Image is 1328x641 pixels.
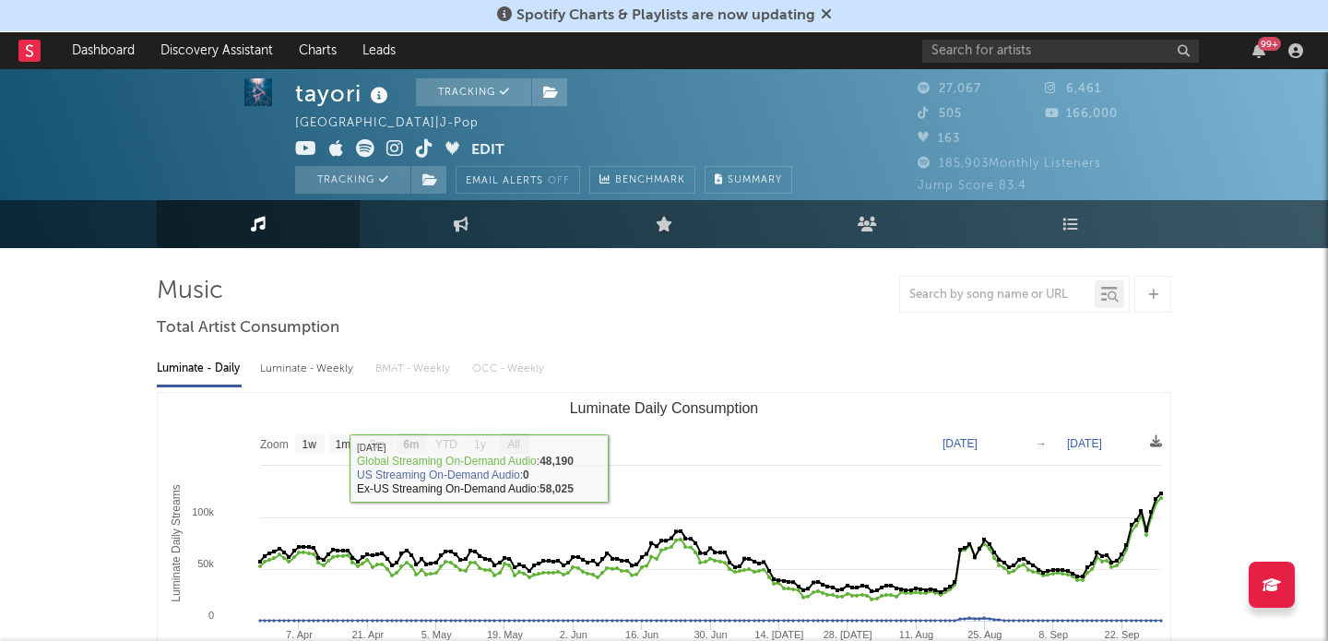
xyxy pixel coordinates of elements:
button: Tracking [295,166,410,194]
text: 3m [370,438,385,451]
span: Total Artist Consumption [157,317,339,339]
input: Search by song name or URL [900,288,1095,303]
text: 11. Aug [899,629,933,640]
a: Benchmark [589,166,695,194]
div: Luminate - Weekly [260,353,357,385]
text: 30. Jun [694,629,727,640]
span: 163 [918,133,960,145]
em: Off [548,176,570,186]
a: Discovery Assistant [148,32,286,69]
text: 1y [474,438,486,451]
span: 6,461 [1045,83,1101,95]
span: 505 [918,108,962,120]
text: Zoom [260,438,289,451]
button: Edit [471,139,504,162]
span: Dismiss [821,8,832,23]
div: 99 + [1258,37,1281,51]
span: 166,000 [1045,108,1118,120]
button: Tracking [416,78,531,106]
text: 2. Jun [560,629,587,640]
div: tayori [295,78,393,109]
text: 50k [197,558,214,569]
span: Spotify Charts & Playlists are now updating [516,8,815,23]
text: 28. [DATE] [824,629,872,640]
text: 25. Aug [967,629,1002,640]
text: 22. Sep [1105,629,1140,640]
text: [DATE] [1067,437,1102,450]
text: 1m [336,438,351,451]
button: 99+ [1252,43,1265,58]
span: Summary [728,175,782,185]
div: [GEOGRAPHIC_DATA] | J-Pop [295,113,500,135]
span: Jump Score: 83.4 [918,180,1026,192]
text: 16. Jun [625,629,658,640]
text: 6m [403,438,419,451]
a: Leads [350,32,409,69]
text: 100k [192,506,214,517]
div: Luminate - Daily [157,353,242,385]
button: Email AlertsOff [456,166,580,194]
a: Charts [286,32,350,69]
text: 19. May [487,629,524,640]
span: Benchmark [615,170,685,192]
input: Search for artists [922,40,1199,63]
text: 8. Sep [1038,629,1068,640]
span: 27,067 [918,83,981,95]
text: 14. [DATE] [754,629,803,640]
text: 7. Apr [286,629,313,640]
text: 5. May [421,629,453,640]
text: Luminate Daily Streams [170,484,183,601]
text: 21. Apr [351,629,384,640]
a: Dashboard [59,32,148,69]
span: 185,903 Monthly Listeners [918,158,1101,170]
text: [DATE] [943,437,978,450]
button: Summary [705,166,792,194]
text: Luminate Daily Consumption [570,400,759,416]
text: → [1036,437,1047,450]
text: YTD [435,438,457,451]
text: 0 [208,610,214,621]
text: All [507,438,519,451]
text: 1w [302,438,317,451]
